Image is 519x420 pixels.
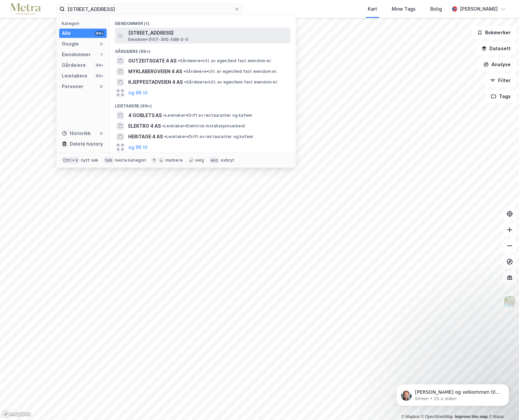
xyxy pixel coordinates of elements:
span: • [184,79,186,84]
button: Analyse [478,58,516,71]
span: Gårdeiere • Utl. av egen/leid fast eiendom el. [178,58,271,64]
span: [STREET_ADDRESS] [128,29,288,37]
div: Historikk [62,129,91,137]
div: Kategori [62,21,107,26]
button: Datasett [476,42,516,55]
div: Eiendommer [62,51,91,59]
span: Leietaker • Drift av restauranter og kafeer [164,134,254,139]
span: MYKLABERGVEIEN 4 AS [128,68,182,75]
span: Gårdeiere • Utl. av egen/leid fast eiendom el. [183,69,277,74]
div: Gårdeiere (99+) [110,44,296,56]
span: KJEPPESTADVEIEN 4 AS [128,78,183,86]
div: tab [104,157,114,164]
span: • [162,123,164,128]
iframe: Intercom notifications melding [386,370,519,417]
img: metra-logo.256734c3b2bbffee19d4.png [11,3,41,15]
span: GUTZEITSGATE 4 AS [128,57,176,65]
span: Leietaker • Drift av restauranter og kafeer [163,113,253,118]
button: Tags [485,90,516,103]
div: velg [195,158,204,163]
div: 99+ [95,73,104,78]
div: Delete history [70,140,103,148]
span: Eiendom • 3107-300-588-0-0 [128,37,188,42]
a: Improve this map [455,414,488,419]
div: 1 [99,52,104,57]
span: 4 GOBLETS AS [128,111,162,119]
div: Personer [62,82,83,90]
span: Gårdeiere • Utl. av egen/leid fast eiendom el. [184,79,278,85]
div: avbryt [221,158,234,163]
div: 0 [99,41,104,47]
button: Filter [484,74,516,87]
div: 99+ [95,31,104,36]
div: Bolig [430,5,442,13]
img: Z [503,295,516,308]
span: ELEKTRO 4 AS [128,122,161,130]
div: Mine Tags [392,5,416,13]
span: • [164,134,166,139]
a: OpenStreetMap [421,414,453,419]
div: 0 [99,131,104,136]
div: neste kategori [115,158,146,163]
div: Google [62,40,79,48]
div: 0 [99,84,104,89]
input: Søk på adresse, matrikkel, gårdeiere, leietakere eller personer [65,4,234,14]
div: [PERSON_NAME] [460,5,498,13]
div: Kart [368,5,377,13]
div: Leietakere (99+) [110,98,296,110]
div: Leietakere [62,72,87,80]
div: markere [165,158,183,163]
div: Eiendommer (1) [110,16,296,28]
span: • [178,58,180,63]
button: Bokmerker [471,26,516,39]
div: Gårdeiere [62,61,86,69]
div: Ctrl + k [62,157,80,164]
div: Alle [62,29,71,37]
a: Mapbox [401,414,420,419]
div: 99+ [95,63,104,68]
span: • [183,69,185,74]
button: og 96 til [128,143,148,151]
a: Mapbox homepage [2,410,31,418]
div: nytt søk [81,158,99,163]
div: esc [209,157,220,164]
span: Leietaker • Elektrisk installasjonsarbeid [162,123,245,129]
span: HERITAGE 4 AS [128,133,163,141]
button: og 96 til [128,89,148,97]
span: • [163,113,165,118]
